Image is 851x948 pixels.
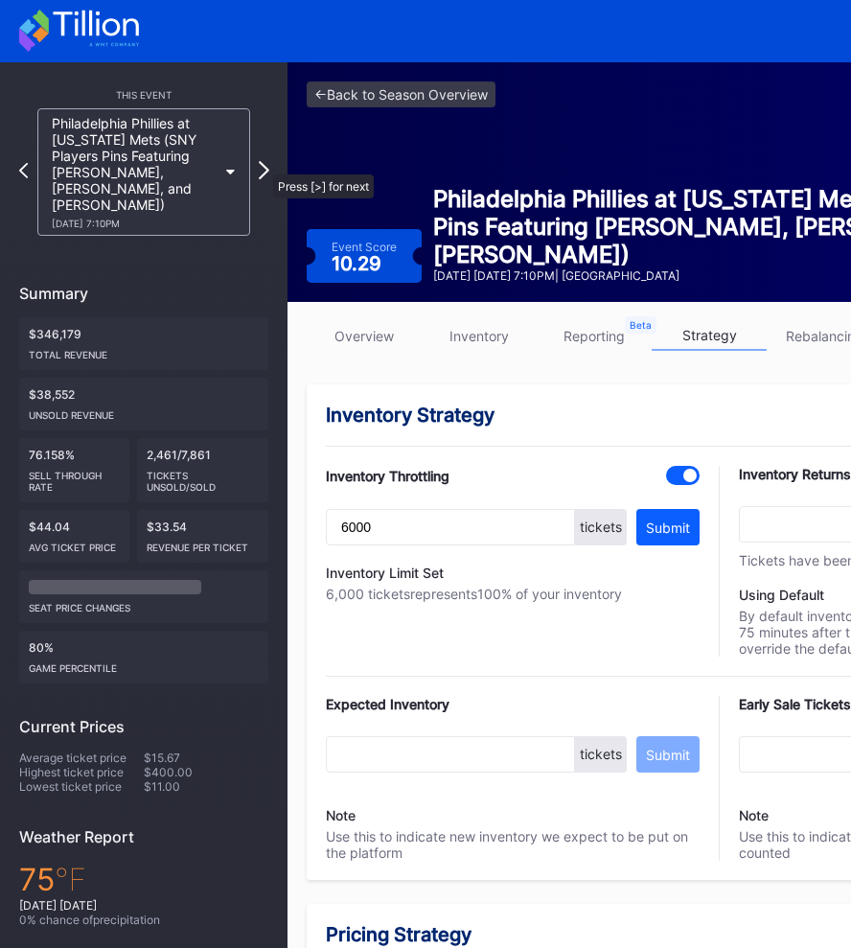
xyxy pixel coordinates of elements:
div: tickets [575,509,627,545]
div: Current Prices [19,717,268,736]
div: $33.54 [137,510,269,563]
a: strategy [652,321,767,351]
div: 6,000 tickets represents 100 % of your inventory [326,586,700,602]
div: Total Revenue [29,341,259,360]
div: $400.00 [144,765,268,779]
button: Submit [636,736,700,773]
div: 2,461/7,861 [137,438,269,502]
div: Inventory Limit Set [326,565,700,581]
div: Note [326,807,700,823]
a: reporting [537,321,652,351]
div: 75 [19,861,268,898]
div: $346,179 [19,317,268,370]
div: Submit [646,747,690,763]
div: Submit [646,520,690,536]
div: seat price changes [29,594,259,613]
div: [DATE] 7:10PM [52,218,217,229]
div: Game percentile [29,655,259,674]
div: Expected Inventory [326,696,700,712]
div: tickets [575,736,627,773]
div: Average ticket price [19,751,144,765]
a: inventory [422,321,537,351]
div: Avg ticket price [29,534,120,553]
div: Inventory Throttling [326,468,449,484]
div: Event Score [332,240,397,254]
div: 0 % chance of precipitation [19,913,268,927]
div: Unsold Revenue [29,402,259,421]
div: 10.29 [332,254,386,273]
div: Revenue per ticket [147,534,260,553]
div: Use this to indicate new inventory we expect to be put on the platform [326,782,700,861]
div: 76.158% [19,438,129,502]
div: Highest ticket price [19,765,144,779]
div: Summary [19,284,268,303]
div: Philadelphia Phillies at [US_STATE] Mets (SNY Players Pins Featuring [PERSON_NAME], [PERSON_NAME]... [52,115,217,229]
div: 80% [19,631,268,683]
div: Lowest ticket price [19,779,144,794]
button: Submit [636,509,700,545]
div: $11.00 [144,779,268,794]
a: <-Back to Season Overview [307,81,495,107]
div: Sell Through Rate [29,462,120,493]
a: overview [307,321,422,351]
div: [DATE] [DATE] [19,898,268,913]
span: ℉ [55,861,86,898]
div: $44.04 [19,510,129,563]
div: Weather Report [19,827,268,846]
div: $38,552 [19,378,268,430]
div: Tickets Unsold/Sold [147,462,260,493]
div: $15.67 [144,751,268,765]
div: This Event [19,89,268,101]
